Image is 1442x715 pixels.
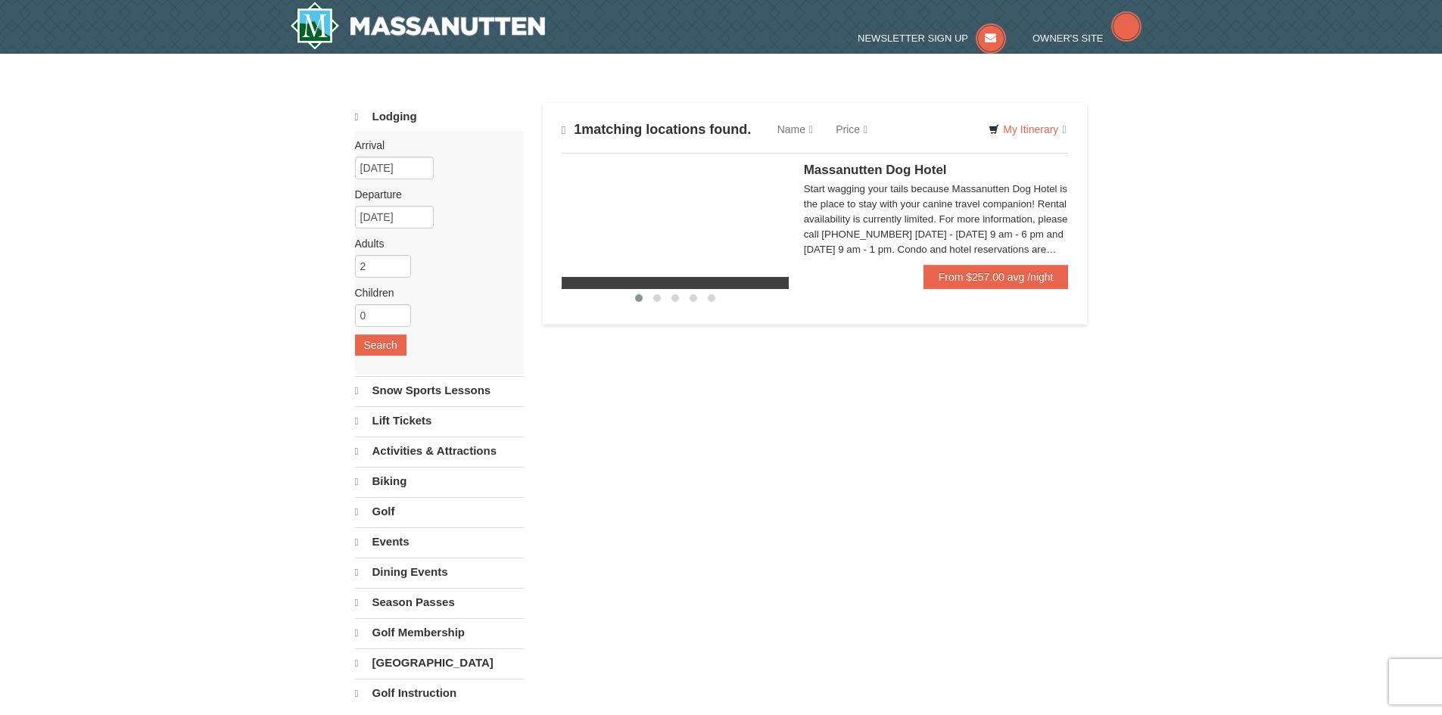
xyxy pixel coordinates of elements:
a: Golf Membership [355,618,524,647]
a: Massanutten Resort [290,2,546,50]
a: Events [355,527,524,556]
a: [GEOGRAPHIC_DATA] [355,648,524,677]
a: Owner's Site [1032,33,1141,44]
label: Children [355,285,512,300]
a: Snow Sports Lessons [355,376,524,405]
a: Price [824,114,879,145]
a: My Itinerary [979,118,1076,141]
label: Departure [355,187,512,202]
a: Lift Tickets [355,406,524,435]
a: Season Passes [355,588,524,617]
a: Newsletter Sign Up [858,33,1006,44]
label: Arrival [355,138,512,153]
button: Search [355,334,406,356]
span: Newsletter Sign Up [858,33,968,44]
a: Biking [355,467,524,496]
span: Massanutten Dog Hotel [804,163,947,177]
span: Owner's Site [1032,33,1104,44]
a: From $257.00 avg /night [923,265,1069,289]
a: Dining Events [355,558,524,586]
a: Golf Instruction [355,679,524,707]
img: Massanutten Resort Logo [290,2,546,50]
a: Golf [355,497,524,526]
div: Start wagging your tails because Massanutten Dog Hotel is the place to stay with your canine trav... [804,182,1069,257]
a: Name [766,114,824,145]
a: Lodging [355,103,524,131]
label: Adults [355,236,512,251]
a: Activities & Attractions [355,437,524,465]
